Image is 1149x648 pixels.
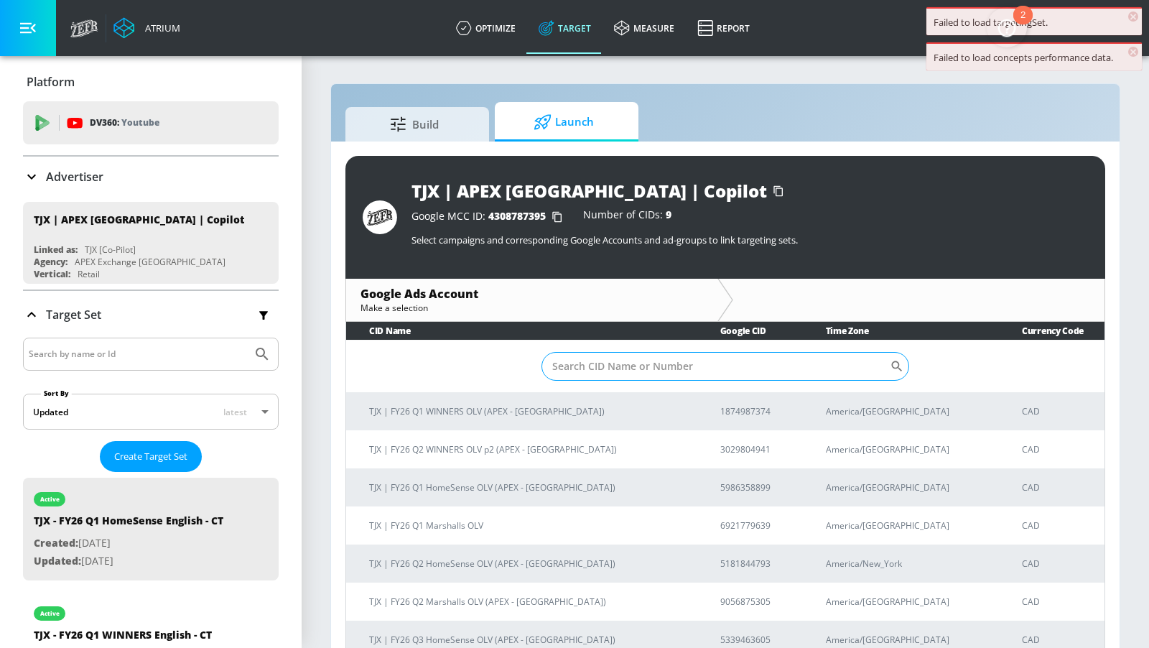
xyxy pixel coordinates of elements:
p: CAD [1022,442,1093,457]
div: activeTJX - FY26 Q1 HomeSense English - CTCreated:[DATE]Updated:[DATE] [23,478,279,580]
p: DV360: [90,115,159,131]
div: active [40,496,60,503]
p: [DATE] [34,552,223,570]
div: Updated [33,406,68,418]
div: Platform [23,62,279,102]
p: TJX | FY26 Q1 WINNERS OLV (APEX - [GEOGRAPHIC_DATA]) [369,404,686,419]
span: Create Target Set [114,448,187,465]
p: America/[GEOGRAPHIC_DATA] [826,632,988,647]
span: Launch [509,105,618,139]
input: Search by name or Id [29,345,246,364]
div: Google Ads AccountMake a selection [346,279,717,321]
span: Created: [34,536,78,550]
div: Advertiser [23,157,279,197]
p: Advertiser [46,169,103,185]
div: TJX | APEX [GEOGRAPHIC_DATA] | CopilotLinked as:TJX [Co-Pilot]Agency:APEX Exchange [GEOGRAPHIC_DA... [23,202,279,284]
button: Create Target Set [100,441,202,472]
div: Vertical: [34,268,70,280]
p: CAD [1022,404,1093,419]
p: CAD [1022,632,1093,647]
span: × [1128,47,1138,57]
p: [DATE] [34,534,223,552]
p: CAD [1022,594,1093,609]
div: Make a selection [360,302,703,314]
div: Agency: [34,256,68,268]
p: America/[GEOGRAPHIC_DATA] [826,518,988,533]
div: Google MCC ID: [411,210,569,224]
div: TJX | APEX [GEOGRAPHIC_DATA] | Copilot [34,213,244,226]
p: America/[GEOGRAPHIC_DATA] [826,594,988,609]
p: Platform [27,74,75,90]
div: Search CID Name or Number [541,352,909,381]
p: 5181844793 [720,556,791,571]
label: Sort By [41,389,72,398]
span: 9 [666,208,671,221]
span: Build [360,107,469,142]
th: CID Name [346,322,697,340]
p: Youtube [121,115,159,130]
p: 1874987374 [720,404,791,419]
p: TJX | FY26 Q3 HomeSense OLV (APEX - [GEOGRAPHIC_DATA]) [369,632,686,647]
div: active [40,610,60,617]
input: Search CID Name or Number [541,352,890,381]
button: Open Resource Center, 2 new notifications [987,7,1027,47]
div: Number of CIDs: [583,210,671,224]
p: America/[GEOGRAPHIC_DATA] [826,404,988,419]
p: TJX | FY26 Q1 Marshalls OLV [369,518,686,533]
p: Select campaigns and corresponding Google Accounts and ad-groups to link targeting sets. [411,233,1088,246]
div: Retail [78,268,100,280]
th: Time Zone [803,322,1000,340]
th: Google CID [697,322,803,340]
p: 3029804941 [720,442,791,457]
p: 9056875305 [720,594,791,609]
div: Target Set [23,291,279,338]
div: TJX | APEX [GEOGRAPHIC_DATA] | Copilot [411,179,767,203]
th: Currency Code [999,322,1104,340]
p: CAD [1022,518,1093,533]
div: APEX Exchange [GEOGRAPHIC_DATA] [75,256,225,268]
p: CAD [1022,556,1093,571]
div: DV360: Youtube [23,101,279,144]
a: Report [686,2,761,54]
p: TJX | FY26 Q1 HomeSense OLV (APEX - [GEOGRAPHIC_DATA]) [369,480,686,495]
span: 4308787395 [488,209,546,223]
span: × [1128,11,1138,22]
p: CAD [1022,480,1093,495]
div: TJX [Co-Pilot] [85,244,136,256]
div: Atrium [139,22,180,34]
p: 5339463605 [720,632,791,647]
a: Atrium [113,17,180,39]
span: Updated: [34,554,81,568]
p: America/[GEOGRAPHIC_DATA] [826,442,988,457]
div: Google Ads Account [360,286,703,302]
p: TJX | FY26 Q2 Marshalls OLV (APEX - [GEOGRAPHIC_DATA]) [369,594,686,609]
p: TJX | FY26 Q2 WINNERS OLV p2 (APEX - [GEOGRAPHIC_DATA]) [369,442,686,457]
p: America/[GEOGRAPHIC_DATA] [826,480,988,495]
a: Target [527,2,603,54]
div: Failed to load targetingSet. [934,16,1135,29]
p: TJX | FY26 Q2 HomeSense OLV (APEX - [GEOGRAPHIC_DATA]) [369,556,686,571]
div: Failed to load concepts performance data. [934,51,1135,64]
div: TJX - FY26 Q1 HomeSense English - CT [34,514,223,534]
p: America/New_York [826,556,988,571]
div: Linked as: [34,244,78,256]
a: measure [603,2,686,54]
p: Target Set [46,307,101,323]
p: 5986358899 [720,480,791,495]
p: 6921779639 [720,518,791,533]
a: optimize [445,2,527,54]
div: 2 [1020,15,1025,34]
span: latest [223,406,247,418]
